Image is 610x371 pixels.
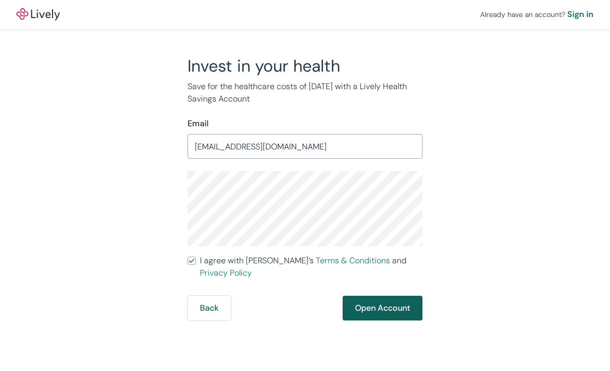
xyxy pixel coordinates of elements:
[480,8,594,21] div: Already have an account?
[188,56,422,76] h2: Invest in your health
[200,255,422,279] span: I agree with [PERSON_NAME]’s and
[200,267,252,278] a: Privacy Policy
[343,296,422,321] button: Open Account
[16,8,60,21] a: LivelyLively
[567,8,594,21] a: Sign in
[16,8,60,21] img: Lively
[188,117,209,130] label: Email
[316,255,390,266] a: Terms & Conditions
[188,296,231,321] button: Back
[188,80,422,105] p: Save for the healthcare costs of [DATE] with a Lively Health Savings Account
